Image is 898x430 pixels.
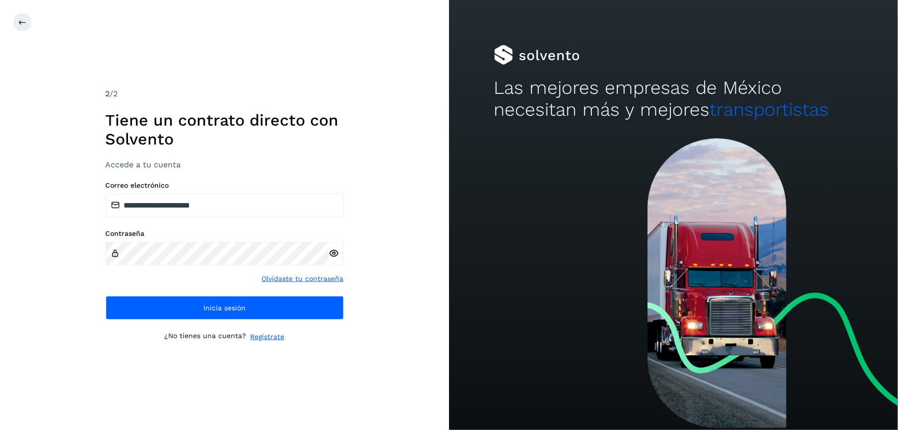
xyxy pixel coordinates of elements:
[106,88,344,100] div: /2
[106,160,344,169] h3: Accede a tu cuenta
[106,111,344,149] h1: Tiene un contrato directo con Solvento
[203,304,246,311] span: Inicia sesión
[262,274,344,284] a: Olvidaste tu contraseña
[106,296,344,320] button: Inicia sesión
[710,99,829,120] span: transportistas
[165,332,247,342] p: ¿No tienes una cuenta?
[251,332,285,342] a: Regístrate
[106,181,344,190] label: Correo electrónico
[494,77,853,121] h2: Las mejores empresas de México necesitan más y mejores
[106,229,344,238] label: Contraseña
[106,89,110,98] span: 2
